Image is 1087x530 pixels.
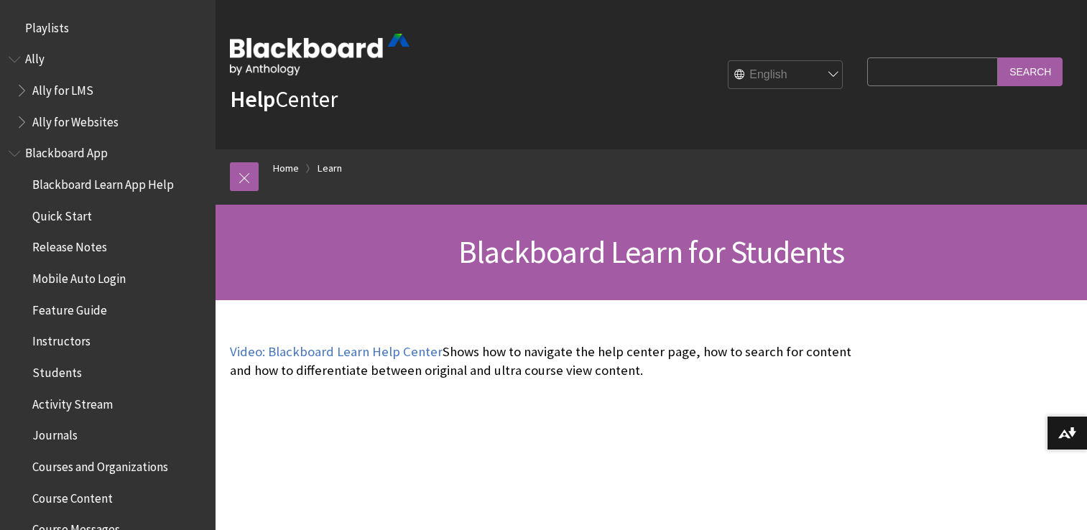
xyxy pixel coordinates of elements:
a: Video: Blackboard Learn Help Center [230,343,443,361]
span: Playlists [25,16,69,35]
a: HelpCenter [230,85,338,113]
span: Students [32,361,82,380]
span: Quick Start [32,204,92,223]
span: Mobile Auto Login [32,266,126,286]
span: Blackboard Learn for Students [458,232,844,271]
span: Journals [32,424,78,443]
img: Blackboard by Anthology [230,34,410,75]
input: Search [998,57,1063,85]
span: Instructors [32,330,91,349]
span: Ally for Websites [32,110,119,129]
nav: Book outline for Playlists [9,16,207,40]
span: Ally for LMS [32,78,93,98]
p: Shows how to navigate the help center page, how to search for content and how to differentiate be... [230,343,860,380]
strong: Help [230,85,275,113]
span: Release Notes [32,236,107,255]
a: Home [273,159,299,177]
span: Activity Stream [32,392,113,412]
span: Course Content [32,486,113,506]
nav: Book outline for Anthology Ally Help [9,47,207,134]
span: Blackboard Learn App Help [32,172,174,192]
select: Site Language Selector [728,61,843,90]
span: Ally [25,47,45,67]
span: Blackboard App [25,141,108,161]
span: Feature Guide [32,298,107,317]
a: Learn [318,159,342,177]
span: Courses and Organizations [32,455,168,474]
